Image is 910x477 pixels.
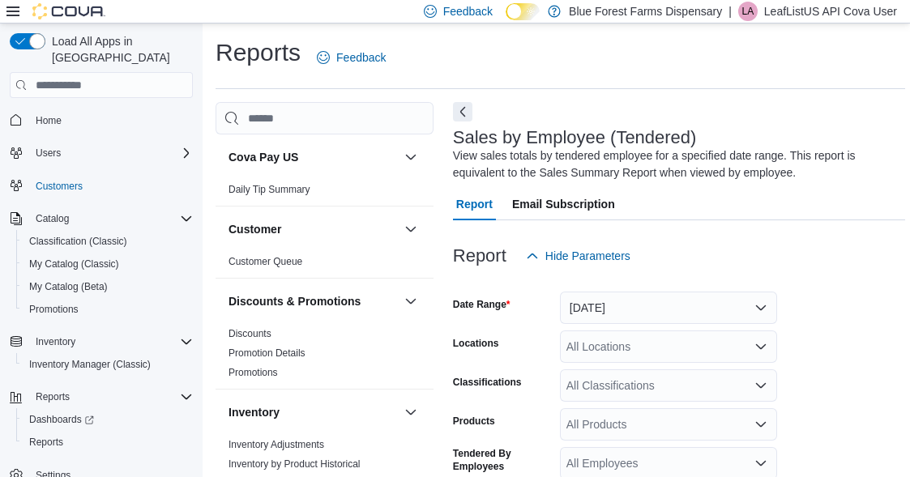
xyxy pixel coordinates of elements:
[229,183,310,196] span: Daily Tip Summary
[29,235,127,248] span: Classification (Classic)
[23,254,126,274] a: My Catalog (Classic)
[216,252,434,278] div: Customer
[29,177,89,196] a: Customers
[229,347,305,359] a: Promotion Details
[29,332,82,351] button: Inventory
[216,180,434,206] div: Cova Pay US
[29,280,108,293] span: My Catalog (Beta)
[229,149,298,165] h3: Cova Pay US
[23,355,157,374] a: Inventory Manager (Classic)
[401,147,421,167] button: Cova Pay US
[764,2,897,21] p: LeafListUS API Cova User
[453,128,697,147] h3: Sales by Employee (Tendered)
[3,330,199,353] button: Inventory
[229,255,302,268] span: Customer Queue
[36,390,70,403] span: Reports
[23,300,85,319] a: Promotions
[23,410,100,429] a: Dashboards
[443,3,493,19] span: Feedback
[229,439,324,450] a: Inventory Adjustments
[754,340,767,353] button: Open list of options
[23,277,193,296] span: My Catalog (Beta)
[16,408,199,431] a: Dashboards
[16,431,199,454] button: Reports
[23,432,193,452] span: Reports
[229,293,398,309] button: Discounts & Promotions
[229,404,280,420] h3: Inventory
[29,332,193,351] span: Inventory
[216,324,434,389] div: Discounts & Promotions
[229,404,398,420] button: Inventory
[401,292,421,311] button: Discounts & Promotions
[3,142,199,164] button: Users
[229,438,324,451] span: Inventory Adjustments
[23,232,134,251] a: Classification (Classic)
[401,402,421,422] button: Inventory
[506,20,506,21] span: Dark Mode
[23,410,193,429] span: Dashboards
[738,2,758,21] div: LeafListUS API Cova User
[29,413,94,426] span: Dashboards
[23,232,193,251] span: Classification (Classic)
[16,230,199,253] button: Classification (Classic)
[23,277,114,296] a: My Catalog (Beta)
[16,275,199,298] button: My Catalog (Beta)
[229,328,271,339] a: Discounts
[3,385,199,408] button: Reports
[3,174,199,198] button: Customers
[453,246,506,266] h3: Report
[728,2,732,21] p: |
[29,303,79,316] span: Promotions
[741,2,754,21] span: LA
[453,376,522,389] label: Classifications
[29,143,67,163] button: Users
[754,418,767,431] button: Open list of options
[229,366,278,379] span: Promotions
[229,347,305,360] span: Promotion Details
[453,102,472,121] button: Next
[754,457,767,470] button: Open list of options
[336,49,386,66] span: Feedback
[36,114,62,127] span: Home
[453,415,495,428] label: Products
[560,292,777,324] button: [DATE]
[16,253,199,275] button: My Catalog (Classic)
[229,458,361,471] span: Inventory by Product Historical
[29,109,193,130] span: Home
[229,149,398,165] button: Cova Pay US
[23,300,193,319] span: Promotions
[16,298,199,321] button: Promotions
[456,188,493,220] span: Report
[23,355,193,374] span: Inventory Manager (Classic)
[29,111,68,130] a: Home
[45,33,193,66] span: Load All Apps in [GEOGRAPHIC_DATA]
[453,298,511,311] label: Date Range
[229,458,361,470] a: Inventory by Product Historical
[229,221,398,237] button: Customer
[453,337,499,350] label: Locations
[32,3,105,19] img: Cova
[229,367,278,378] a: Promotions
[229,293,361,309] h3: Discounts & Promotions
[29,358,151,371] span: Inventory Manager (Classic)
[29,143,193,163] span: Users
[229,256,302,267] a: Customer Queue
[229,327,271,340] span: Discounts
[16,353,199,376] button: Inventory Manager (Classic)
[29,176,193,196] span: Customers
[23,432,70,452] a: Reports
[36,180,83,193] span: Customers
[545,248,630,264] span: Hide Parameters
[3,108,199,131] button: Home
[229,184,310,195] a: Daily Tip Summary
[512,188,615,220] span: Email Subscription
[29,209,75,228] button: Catalog
[216,36,301,69] h1: Reports
[23,254,193,274] span: My Catalog (Classic)
[36,147,61,160] span: Users
[3,207,199,230] button: Catalog
[29,387,76,407] button: Reports
[506,3,540,20] input: Dark Mode
[453,447,553,473] label: Tendered By Employees
[29,258,119,270] span: My Catalog (Classic)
